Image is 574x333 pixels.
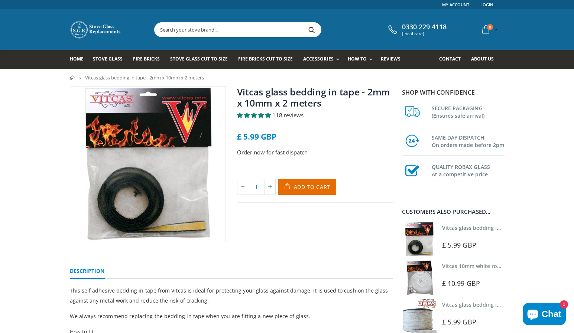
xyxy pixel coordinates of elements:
button: Search [304,23,320,37]
span: Accessories [303,56,333,62]
img: vitcas-stove-tape-self-adhesive-black_800x_crop_center.jpg [70,86,226,242]
a: Accessories [303,50,343,69]
p: Shop with confidence [402,88,505,97]
span: £ 5.99 GBP [442,317,476,326]
a: Home [70,50,89,69]
span: Home [70,56,84,62]
span: Reviews [381,56,400,62]
span: £ 5.99 GBP [237,131,276,142]
a: 0 [479,22,499,37]
span: Vitcas glass bedding in tape - 2mm x 10mm x 2 meters [85,74,204,81]
img: Vitcas stove glass bedding in tape [402,222,437,257]
inbox-online-store-chat: Shopify online store chat [521,303,568,327]
h3: SAME DAY DISPATCH On orders made before 2pm [432,133,505,149]
div: Customers also purchased... [402,209,505,215]
span: Stove Glass Cut To Size [170,56,228,62]
span: Stove Glass [93,56,123,62]
span: Fire Bricks Cut To Size [238,56,293,62]
span: Contact [439,56,461,62]
img: Vitcas white rope, glue and gloves kit 10mm [402,260,437,295]
button: Add to Cart [278,179,337,195]
a: About us [471,50,499,69]
a: Vitcas glass bedding in tape - 2mm x 10mm x 2 meters [237,85,390,109]
span: How To [348,56,367,62]
span: Add to Cart [294,183,331,190]
span: 0 [487,24,493,30]
span: 118 reviews [272,111,304,119]
a: Stove Glass Cut To Size [170,50,233,69]
a: Reviews [381,50,406,69]
span: £ 10.99 GBP [442,279,480,288]
span: £ 5.99 GBP [442,241,476,249]
span: 0330 229 4118 [402,23,447,31]
a: Contact [439,50,466,69]
span: 4.85 stars [237,111,272,119]
input: Search your stove brand... [155,23,404,37]
h3: QUALITY ROBAX GLASS At a competitive price [432,162,505,178]
a: How To [348,50,376,69]
p: Order now for fast dispatch [237,148,393,157]
img: Stove Glass Replacement [70,20,122,39]
span: About us [471,56,494,62]
a: 0330 229 4118 (local rate) [386,23,447,36]
h3: SECURE PACKAGING (Ensures safe arrival) [432,103,505,120]
p: This self adhesive bedding in tape from Vitcas is ideal for protecting your glass against damage.... [70,285,393,306]
a: Stove Glass [93,50,128,69]
span: (local rate) [402,31,447,36]
a: Home [70,75,75,80]
a: Description [70,264,105,279]
p: We always recommend replacing the bedding in tape when you are fitting a new piece of glass. [70,311,393,321]
a: Fire Bricks Cut To Size [238,50,298,69]
a: Fire Bricks [133,50,165,69]
span: Fire Bricks [133,56,160,62]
